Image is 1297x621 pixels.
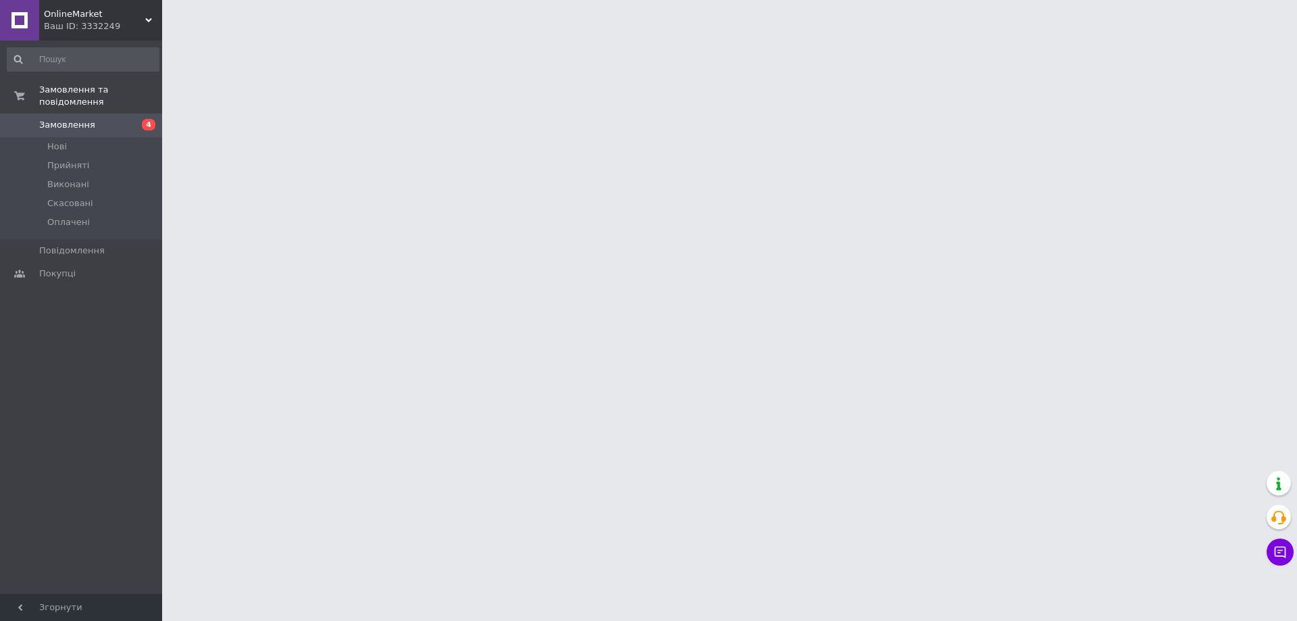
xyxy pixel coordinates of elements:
[44,20,162,32] div: Ваш ID: 3332249
[39,245,105,257] span: Повідомлення
[39,84,162,108] span: Замовлення та повідомлення
[47,216,90,228] span: Оплачені
[47,141,67,153] span: Нові
[7,47,159,72] input: Пошук
[47,159,89,172] span: Прийняті
[44,8,145,20] span: OnlineMarket
[142,119,155,130] span: 4
[47,197,93,209] span: Скасовані
[47,178,89,191] span: Виконані
[39,119,95,131] span: Замовлення
[1267,539,1294,566] button: Чат з покупцем
[39,268,76,280] span: Покупці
